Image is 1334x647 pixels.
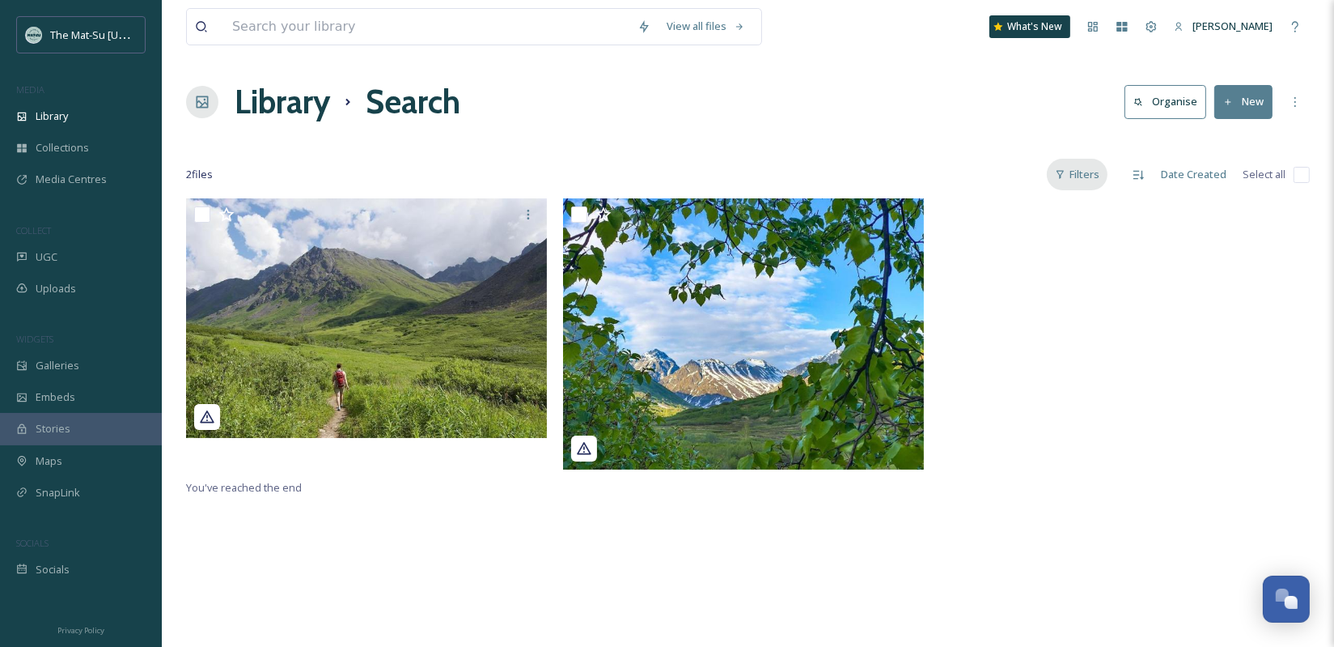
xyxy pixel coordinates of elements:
span: You've reached the end [186,480,302,495]
span: WIDGETS [16,333,53,345]
span: Maps [36,453,62,469]
img: outside.alaska_03212025_17873408413736277.jpg [563,198,924,470]
div: Date Created [1153,159,1234,190]
button: New [1214,85,1273,118]
span: Select all [1243,167,1285,182]
div: Filters [1047,159,1107,190]
span: Stories [36,421,70,436]
img: Social_thumbnail.png [26,27,42,43]
span: Collections [36,140,89,155]
span: 2 file s [186,167,213,182]
span: Embeds [36,389,75,405]
span: Socials [36,562,70,577]
a: What's New [989,15,1070,38]
span: Media Centres [36,172,107,187]
span: Privacy Policy [57,625,104,636]
span: COLLECT [16,224,51,236]
a: [PERSON_NAME] [1166,11,1281,42]
span: The Mat-Su [US_STATE] [50,27,163,42]
span: Uploads [36,281,76,296]
a: Privacy Policy [57,619,104,639]
button: Open Chat [1263,576,1310,623]
span: Library [36,109,68,124]
span: SOCIALS [16,537,49,549]
span: Galleries [36,358,79,373]
span: UGC [36,249,57,265]
span: [PERSON_NAME] [1192,19,1273,33]
span: MEDIA [16,83,44,96]
input: Search your library [224,9,629,45]
span: SnapLink [36,485,80,500]
a: View all files [659,11,753,42]
h1: Search [366,78,460,126]
img: aroundalaska_03212025_1559969309455656614_2271660959.jpg [186,198,547,438]
button: Organise [1124,85,1206,118]
a: Library [235,78,330,126]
